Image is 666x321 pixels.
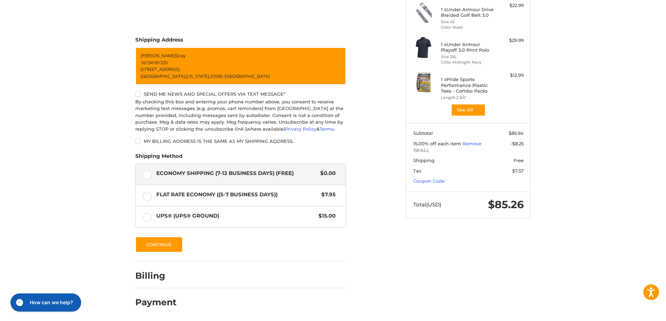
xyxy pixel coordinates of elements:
legend: Shipping Address [135,36,183,47]
span: [GEOGRAPHIC_DATA], [141,73,186,79]
span: Free [514,158,524,163]
span: $7.57 [512,168,524,174]
h4: 1 x Under Armour Playoff 3.0 Print Polo [441,42,494,53]
span: 37090 / [210,73,225,79]
li: Size 42 [441,19,494,25]
span: 15.00% off each item [413,141,463,146]
label: Send me news and special offers via text message* [135,91,346,97]
div: By checking this box and entering your phone number above, you consent to receive marketing text ... [135,99,346,133]
a: Terms [320,126,334,132]
span: Tax [413,168,421,174]
span: Flat Rate Economy ((5-7 Business Days)) [156,191,318,199]
button: See All [451,104,486,116]
span: $85.26 [488,198,524,211]
h4: 1 x Pride Sports Performance Plastic Tees - Combo Packs [441,76,494,94]
li: Color Steel [441,24,494,30]
div: $22.99 [496,2,524,9]
iframe: Gorgias live chat messenger [7,291,83,314]
span: [GEOGRAPHIC_DATA] [225,73,270,79]
h2: Payment [135,297,177,308]
span: [US_STATE], [186,73,210,79]
div: $29.99 [496,37,524,44]
h2: Billing [135,270,176,281]
label: My billing address is the same as my shipping address. [135,138,346,144]
a: Privacy Policy [285,126,316,132]
span: Subtotal [413,130,433,136]
span: $7.95 [318,191,336,199]
legend: Shipping Method [135,152,182,163]
span: [STREET_ADDRESS] [141,66,180,72]
span: Shipping [413,158,435,163]
span: 15FALL [413,147,524,154]
li: Length 2 3/4" [441,95,494,101]
a: Remove [463,141,481,146]
li: Color Midnight Navy [441,59,494,65]
span: UPS® (UPS® Ground) [156,212,315,220]
span: -$8.25 [510,141,524,146]
span: $85.94 [509,130,524,136]
span: [PERSON_NAME] [141,52,176,59]
div: $12.99 [496,72,524,79]
h4: 1 x Under Armour Drive Braided Golf Belt 3.0 [441,7,494,18]
span: $0.00 [317,169,336,177]
li: Size 3XL [441,54,494,60]
a: Enter or select a different address [135,47,346,85]
span: Economy Shipping (7-12 Business Days) (Free) [156,169,317,177]
button: Continue [135,236,183,253]
span: Gray [176,52,186,59]
a: Coupon Code [413,178,445,184]
span: Total (USD) [413,201,441,208]
span: $15.00 [315,212,336,220]
span: 16154181320 [141,59,167,66]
